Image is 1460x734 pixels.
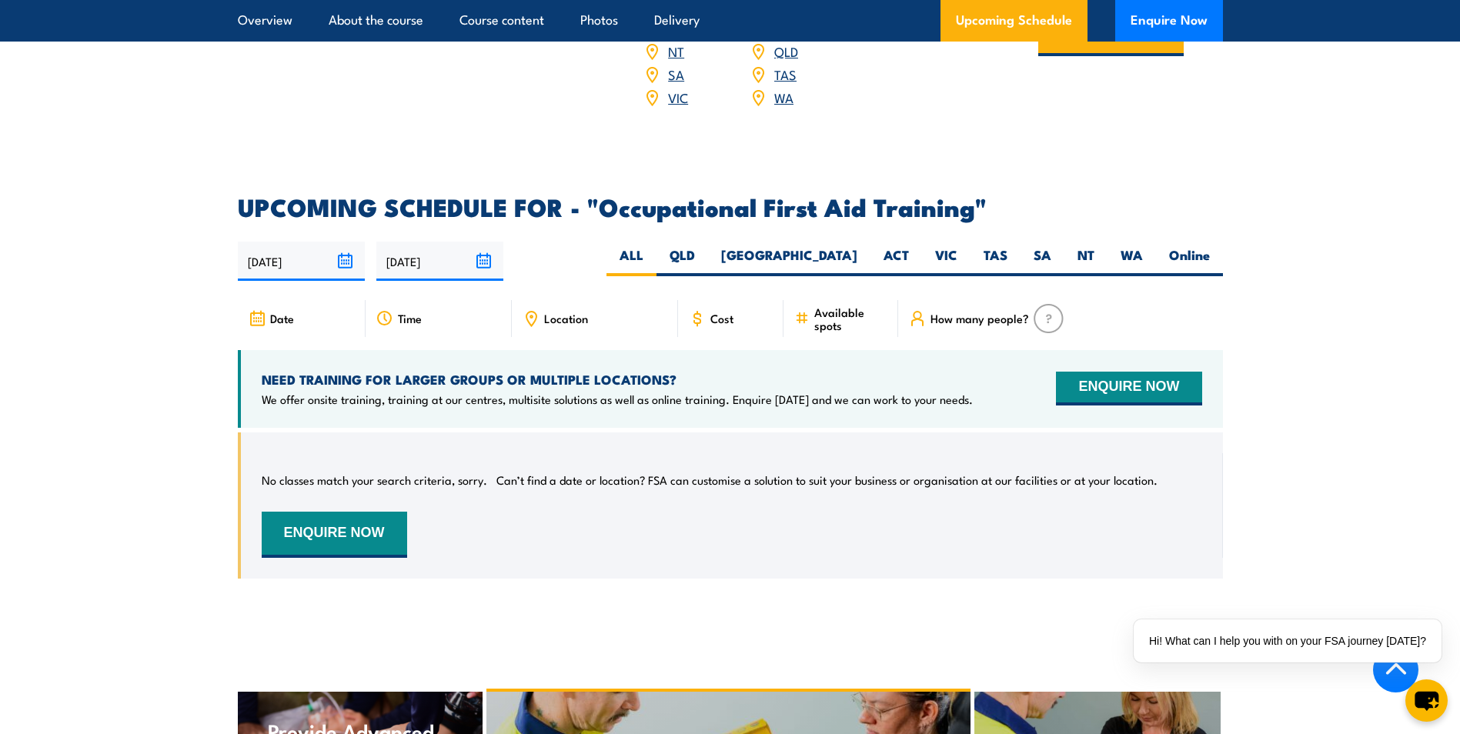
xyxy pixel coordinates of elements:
button: chat-button [1405,679,1448,722]
button: ENQUIRE NOW [262,512,407,558]
label: VIC [922,246,971,276]
p: Can’t find a date or location? FSA can customise a solution to suit your business or organisation... [496,472,1158,488]
label: [GEOGRAPHIC_DATA] [708,246,870,276]
a: SA [668,65,684,83]
label: ACT [870,246,922,276]
a: VIC [668,88,688,106]
label: WA [1108,246,1156,276]
label: NT [1064,246,1108,276]
label: Online [1156,246,1223,276]
label: SA [1021,246,1064,276]
a: TAS [774,65,797,83]
div: Hi! What can I help you with on your FSA journey [DATE]? [1134,619,1442,662]
label: TAS [971,246,1021,276]
h2: UPCOMING SCHEDULE FOR - "Occupational First Aid Training" [238,195,1223,217]
p: We offer onsite training, training at our centres, multisite solutions as well as online training... [262,392,973,407]
span: Location [544,312,588,325]
label: ALL [606,246,656,276]
span: Available spots [814,305,887,332]
input: From date [238,242,365,281]
a: QLD [774,42,798,60]
a: WA [774,88,793,106]
span: Time [398,312,422,325]
span: How many people? [930,312,1029,325]
span: Date [270,312,294,325]
span: Cost [710,312,733,325]
input: To date [376,242,503,281]
h4: NEED TRAINING FOR LARGER GROUPS OR MULTIPLE LOCATIONS? [262,371,973,388]
label: QLD [656,246,708,276]
p: No classes match your search criteria, sorry. [262,472,487,488]
button: ENQUIRE NOW [1056,372,1201,405]
a: NT [668,42,684,60]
